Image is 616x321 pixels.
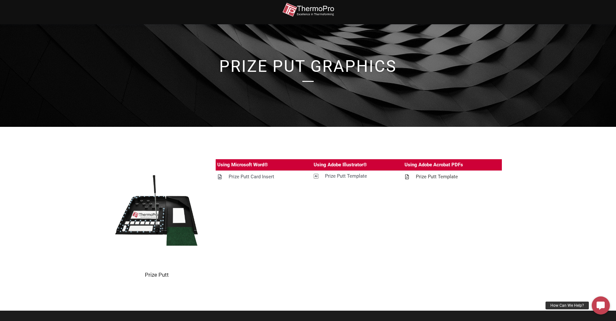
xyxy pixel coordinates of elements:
div: Using Adobe Acrobat PDFs [405,161,463,169]
img: thermopro-logo-non-iso [282,3,334,17]
div: Using Adobe Illustrator® [314,161,367,169]
h1: Prize Put Graphics [124,58,492,74]
div: How Can We Help? [546,302,589,309]
div: Prize Putt Template [416,173,458,181]
div: Prize Putt Card Insert [229,173,274,181]
a: Prize Putt Card Insert [216,171,312,183]
a: How Can We Help? [592,296,610,315]
div: Using Microsoft Word® [217,161,268,169]
h2: Prize Putt [114,271,200,278]
a: Prize Putt Template [403,171,502,183]
div: Prize Putt Template [325,172,367,180]
a: Prize Putt Template [312,171,403,182]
